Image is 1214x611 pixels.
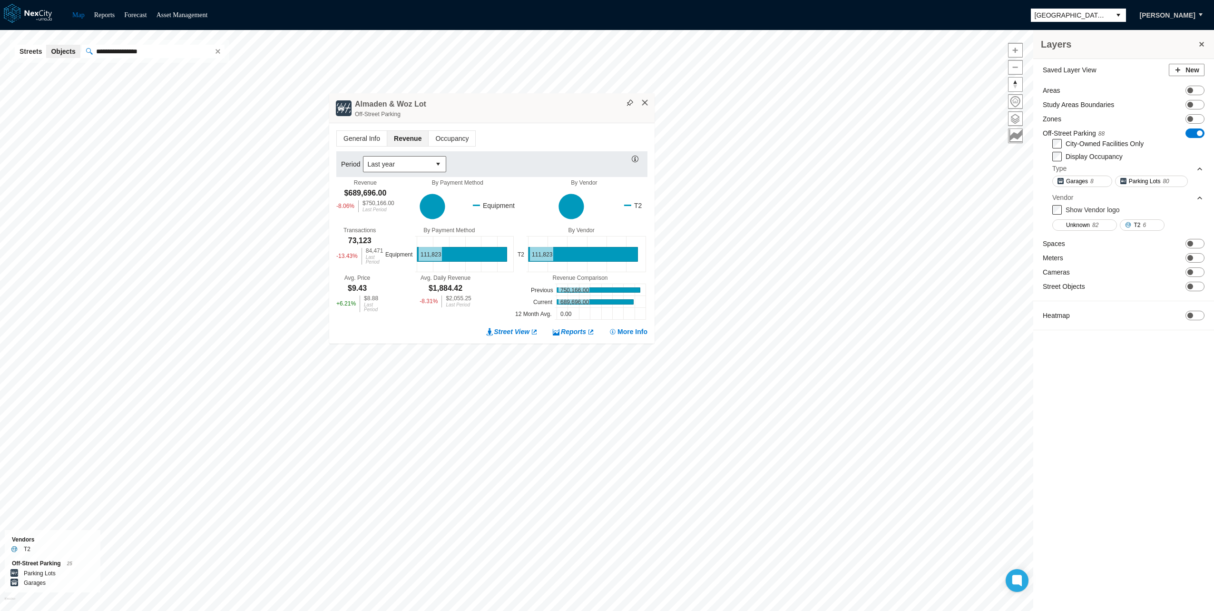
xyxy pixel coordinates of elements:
label: Show Vendor logo [1066,206,1120,214]
button: Reset bearing to north [1008,77,1023,92]
div: $2,055.25 [446,296,471,301]
button: Key metrics [1008,128,1023,143]
div: 84,471 [366,248,383,254]
span: New [1185,65,1199,75]
label: Meters [1043,253,1063,263]
button: New [1169,64,1204,76]
button: Parking Lots80 [1115,176,1188,187]
a: Map [72,11,85,19]
span: General Info [337,131,387,146]
span: Revenue [387,131,428,146]
text: T2 [518,251,524,258]
label: City-Owned Facilities Only [1066,140,1144,148]
label: Garages [24,578,46,588]
label: Street Objects [1043,282,1085,291]
label: Parking Lots [24,569,56,578]
text: 12 Month Avg. [515,311,552,317]
button: Garages8 [1052,176,1112,187]
div: By Payment Method [394,179,521,186]
span: Street View [494,327,529,336]
label: Spaces [1043,239,1065,248]
div: By Vendor [515,227,647,234]
span: 82 [1092,220,1098,230]
button: Zoom out [1008,60,1023,75]
button: More Info [609,327,647,336]
a: Reports [552,327,595,336]
text: 0.00 [560,311,572,317]
label: Cameras [1043,267,1070,277]
div: By Payment Method [383,227,515,234]
span: Streets [20,47,42,56]
span: Unknown [1066,220,1090,230]
a: Reports [94,11,115,19]
div: Avg. Daily Revenue [421,275,470,281]
div: Last Period [366,255,383,265]
button: Unknown82 [1052,219,1117,231]
label: Off-Street Parking [1043,128,1105,138]
span: Zoom in [1008,43,1022,57]
span: Last year [367,159,427,169]
label: Zones [1043,114,1061,124]
a: Forecast [124,11,147,19]
div: Avg. Price [344,275,370,281]
div: 73,123 [348,236,372,246]
text: 111,823 [421,251,441,258]
span: Occupancy [429,131,475,146]
span: Garages [1066,177,1088,186]
text: Previous [531,287,553,294]
label: Areas [1043,86,1060,95]
div: -8.31 % [420,296,438,307]
button: Layers management [1008,111,1023,126]
span: Zoom out [1008,60,1022,74]
text: 750,166.00 [560,287,589,294]
div: Last Period [446,303,471,307]
div: Off-Street Parking [12,559,93,569]
a: Street View [486,327,538,336]
span: Reports [561,327,586,336]
span: T2 [1134,220,1140,230]
a: Asset Management [157,11,208,19]
div: Off-Street Parking [355,109,650,119]
div: Vendors [12,535,93,544]
label: Heatmap [1043,311,1070,320]
span: clear [211,45,225,58]
div: Type [1052,164,1067,173]
text: 689,696.00 [560,299,589,305]
span: 25 [67,561,72,566]
span: 80 [1163,177,1169,186]
div: Type [1052,161,1204,176]
span: 88 [1098,130,1105,137]
button: Streets [15,45,47,58]
a: Mapbox homepage [4,597,15,608]
label: T2 [24,544,30,554]
button: select [1111,9,1126,22]
button: [PERSON_NAME] [1130,7,1205,23]
h4: Almaden & Woz Lot [355,99,426,109]
label: Display Occupancy [1066,153,1123,160]
div: $9.43 [348,283,367,294]
div: $750,166.00 [362,200,394,206]
button: Objects [46,45,80,58]
span: [PERSON_NAME] [1140,10,1195,20]
button: Home [1008,94,1023,109]
div: Vendor [1052,193,1073,202]
span: More Info [617,327,647,336]
text: Current [533,299,553,305]
div: Last Period [364,303,378,312]
div: $8.88 [364,296,378,301]
span: [GEOGRAPHIC_DATA][PERSON_NAME] [1035,10,1107,20]
span: 8 [1090,177,1094,186]
text: 111,823 [532,251,553,258]
button: T26 [1120,219,1165,231]
div: Revenue [354,179,377,186]
span: Reset bearing to north [1008,78,1022,91]
div: + 6.21 % [336,296,356,312]
div: Transactions [343,227,376,234]
span: 6 [1143,220,1146,230]
button: select [431,157,446,172]
button: Zoom in [1008,43,1023,58]
div: -8.06 % [336,200,354,212]
div: Revenue Comparison [513,275,647,281]
div: Vendor [1052,190,1204,205]
div: $1,884.42 [429,283,462,294]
